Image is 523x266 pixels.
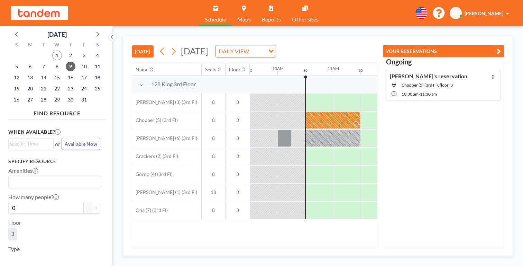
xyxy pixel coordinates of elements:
span: Sunday, October 19, 2025 [12,84,21,94]
div: 30 [359,68,363,73]
span: Sunday, October 5, 2025 [12,62,21,71]
div: 30 [303,68,308,73]
label: Amenities [8,167,38,174]
h3: Ongoing [386,57,501,66]
span: 8 [202,171,225,177]
div: T [37,41,51,50]
span: Monday, October 6, 2025 [25,62,35,71]
input: Search for option [9,177,96,186]
span: 128 King 3rd Floor [151,81,196,88]
div: 10AM [272,66,284,71]
span: Thursday, October 2, 2025 [66,51,75,60]
span: Other sites [292,17,319,22]
span: Sunday, October 12, 2025 [12,73,21,82]
span: Maps [237,17,251,22]
input: Search for option [251,47,264,56]
button: + [92,202,100,214]
span: 8 [202,207,225,213]
span: Tuesday, October 21, 2025 [39,84,48,94]
span: 11:30 AM [420,91,437,97]
span: Saturday, October 4, 2025 [93,51,102,60]
span: Thursday, October 16, 2025 [66,73,75,82]
span: [PERSON_NAME] (1) (3rd Fl) [132,189,197,195]
button: - [84,202,92,214]
label: Floor [8,219,21,226]
div: W [51,41,64,50]
div: Search for option [9,139,53,149]
span: 3 [226,153,250,159]
span: 3 [226,117,250,123]
span: or [55,141,60,148]
span: Reports [262,17,281,22]
span: Thursday, October 30, 2025 [66,95,75,105]
div: Name [136,66,148,73]
span: Wednesday, October 29, 2025 [52,95,62,105]
div: Search for option [216,45,276,57]
button: [DATE] [132,45,154,57]
span: Monday, October 27, 2025 [25,95,35,105]
span: 8 [202,99,225,105]
span: Sunday, October 26, 2025 [12,95,21,105]
span: 8 [202,117,225,123]
button: Available Now [62,138,100,150]
div: M [24,41,37,50]
span: Available Now [65,141,97,147]
span: Crackers (2) (3rd Fl) [132,153,178,159]
div: Search for option [9,176,100,188]
span: Tuesday, October 28, 2025 [39,95,48,105]
span: 3 [226,99,250,105]
div: S [10,41,24,50]
span: 8 [202,153,225,159]
span: 18 [202,189,225,195]
div: Floor [229,66,241,73]
span: Saturday, October 25, 2025 [93,84,102,94]
div: 11AM [328,66,339,71]
h4: FIND RESOURCE [8,107,106,117]
span: 3 [226,207,250,213]
span: - [419,91,420,97]
span: Saturday, October 11, 2025 [93,62,102,71]
span: Chopper (5) (3rd Fl) [132,117,178,123]
span: 3 [226,135,250,141]
span: Schedule [205,17,226,22]
div: 30 [248,68,252,73]
span: 3 [226,189,250,195]
span: [PERSON_NAME] (3) (3rd Fl) [132,99,197,105]
span: [PERSON_NAME] (6) (3rd Fl) [132,135,197,141]
div: Seats [205,66,216,73]
span: Monday, October 13, 2025 [25,73,35,82]
span: Friday, October 24, 2025 [79,84,89,94]
span: Monday, October 20, 2025 [25,84,35,94]
img: organization-logo [11,6,68,20]
span: DAILY VIEW [217,47,250,56]
span: Gordo (4) (3rd Fl) [132,171,173,177]
span: 3 [226,171,250,177]
span: Tuesday, October 7, 2025 [39,62,48,71]
label: How many people? [8,194,59,201]
span: Friday, October 31, 2025 [79,95,89,105]
span: 3 [11,230,14,237]
span: Friday, October 10, 2025 [79,62,89,71]
span: Wednesday, October 22, 2025 [52,84,62,94]
span: Friday, October 17, 2025 [79,73,89,82]
span: Thursday, October 9, 2025 [66,62,75,71]
h3: Specify resource [8,158,100,165]
span: 8 [202,135,225,141]
div: F [77,41,91,50]
span: Thursday, October 23, 2025 [66,84,75,94]
span: [PERSON_NAME] [465,10,503,16]
input: Search for option [9,140,49,148]
span: Friday, October 3, 2025 [79,51,89,60]
span: Chopper (5) (3rd Fl), floor: 3 [402,82,453,88]
div: T [64,41,77,50]
label: Type [8,246,20,252]
span: Ona (7) (3rd Fl) [132,207,168,213]
div: [DATE] [47,29,67,39]
span: BE [453,10,459,16]
span: Tuesday, October 14, 2025 [39,73,48,82]
button: YOUR RESERVATIONS [383,45,504,57]
span: 10:30 AM [402,91,419,97]
h4: [PERSON_NAME]'s reservation [390,73,467,80]
span: Wednesday, October 15, 2025 [52,73,62,82]
span: [DATE] [181,46,208,56]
